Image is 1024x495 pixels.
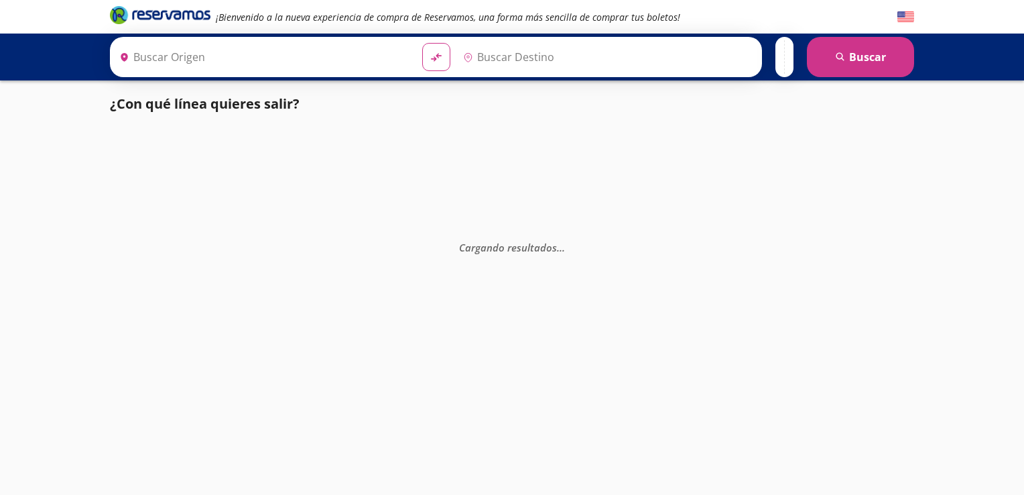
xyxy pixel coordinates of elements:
[897,9,914,25] button: English
[110,5,210,29] a: Brand Logo
[807,37,914,77] button: Buscar
[458,40,755,74] input: Buscar Destino
[216,11,680,23] em: ¡Bienvenido a la nueva experiencia de compra de Reservamos, una forma más sencilla de comprar tus...
[459,241,565,254] em: Cargando resultados
[114,40,411,74] input: Buscar Origen
[557,241,560,254] span: .
[560,241,562,254] span: .
[110,94,300,114] p: ¿Con qué línea quieres salir?
[562,241,565,254] span: .
[110,5,210,25] i: Brand Logo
